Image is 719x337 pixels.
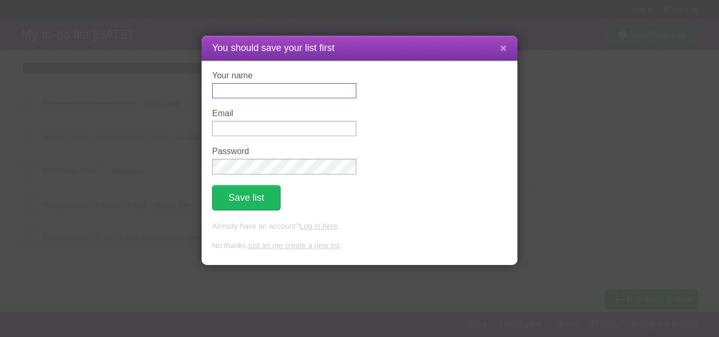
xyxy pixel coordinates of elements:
[212,71,356,80] label: Your name
[299,222,337,230] a: Log in here
[212,109,356,118] label: Email
[248,241,340,250] a: just let me create a new list
[212,221,507,232] p: Already have an account? .
[212,185,281,210] button: Save list
[212,41,507,55] h1: You should save your list first
[212,147,356,156] label: Password
[212,240,507,252] p: No thanks, .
